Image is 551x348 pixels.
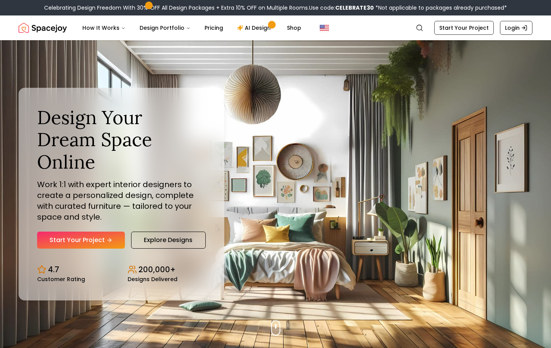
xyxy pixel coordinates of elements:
small: Customer Rating [37,276,85,282]
nav: Global [19,15,532,40]
img: Spacejoy Logo [19,20,67,36]
a: Explore Designs [131,232,206,249]
p: 200,000+ [138,264,176,275]
div: Celebrating Design Freedom With 30% OFF All Design Packages + Extra 10% OFF on Multiple Rooms. [44,4,507,12]
div: Design stats [37,258,206,282]
a: Start Your Project [37,232,125,249]
small: Designs Delivered [128,276,177,282]
a: AI Design [231,20,279,36]
p: Work 1:1 with expert interior designers to create a personalized design, complete with curated fu... [37,179,206,222]
span: *Not applicable to packages already purchased* [374,4,507,12]
a: Spacejoy [19,20,67,36]
button: How It Works [76,20,132,36]
button: Design Portfolio [133,20,197,36]
a: Pricing [198,20,229,36]
a: Start Your Project [434,21,494,35]
h1: Design Your Dream Space Online [37,106,206,173]
b: CELEBRATE30 [335,4,374,12]
a: Shop [281,20,307,36]
nav: Main [76,20,307,36]
span: Use code: [309,4,374,12]
img: United States [320,23,329,32]
p: 4.7 [48,264,59,275]
a: Login [500,21,532,35]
